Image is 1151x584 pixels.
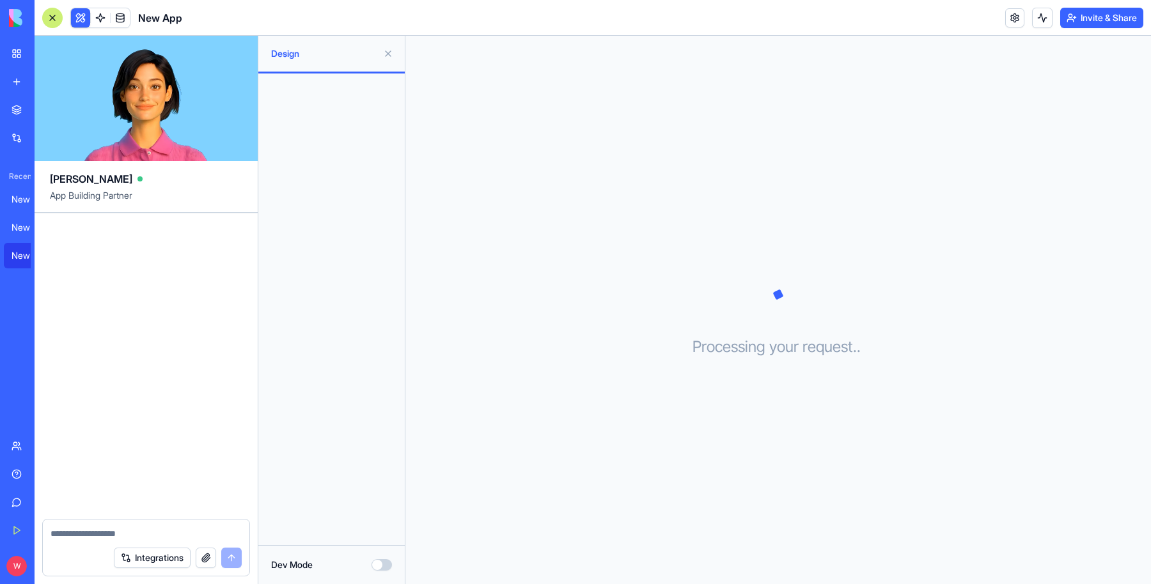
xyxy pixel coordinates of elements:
[1060,8,1143,28] button: Invite & Share
[12,193,47,206] div: New App חיבור לינקדאין
[138,10,182,26] span: New App
[50,171,132,187] span: [PERSON_NAME]
[12,221,47,234] div: New App
[4,171,31,181] span: Recent
[12,249,47,262] div: New App
[271,47,378,60] span: Design
[4,187,55,212] a: New App חיבור לינקדאין
[693,337,865,357] h3: Processing your request
[6,556,27,576] span: W
[4,215,55,240] a: New App
[4,243,55,268] a: New App
[271,558,313,571] label: Dev Mode
[9,9,88,27] img: logo
[114,548,191,568] button: Integrations
[50,189,242,212] span: App Building Partner
[857,337,861,357] span: .
[853,337,857,357] span: .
